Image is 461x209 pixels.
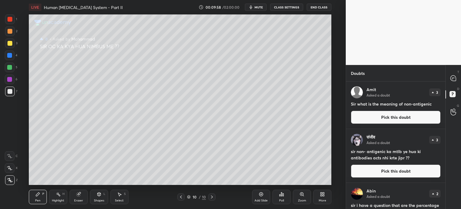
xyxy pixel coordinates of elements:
img: 2f89d5beec79462cb449cba59ce44f5f.jpg [351,134,363,146]
div: More [319,199,326,202]
div: 10 [202,194,206,200]
p: 3 [436,138,438,142]
div: 6 [5,75,17,84]
p: 3 [436,91,438,94]
div: / [199,195,201,199]
div: Shapes [94,199,104,202]
div: L [104,192,105,195]
button: CLASS SETTINGS [270,4,303,11]
div: grid [346,81,445,209]
div: Pen [35,199,41,202]
div: Eraser [74,199,83,202]
div: C [5,151,18,161]
div: Zoom [298,199,306,202]
p: D [457,87,459,91]
p: संजीव [366,135,375,140]
div: Poll [279,199,284,202]
button: Pick this doubt [351,111,441,124]
button: End Class [307,4,331,11]
p: Abin [366,189,376,193]
div: H [62,192,65,195]
div: 4 [5,51,17,60]
div: 5 [5,63,17,72]
button: Pick this doubt [351,164,441,178]
img: default.png [351,86,363,98]
div: 7 [5,87,17,96]
h4: Sir what is the meaning of non-antigenic [351,101,441,107]
h4: Human [MEDICAL_DATA] System - Part II [44,5,123,10]
p: Doubts [346,65,369,81]
div: Highlight [52,199,64,202]
p: 2 [436,192,438,195]
div: 2 [5,26,17,36]
div: Select [115,199,124,202]
p: G [457,103,459,108]
div: P [42,192,44,195]
p: Asked a doubt [366,140,390,145]
h4: sir non- antigenic ka mtlb ye hua ki antibodies acts nhi krte jipr ?? [351,148,441,161]
div: S [124,192,126,195]
div: X [5,163,18,173]
div: LIVE [29,4,41,11]
div: 1 [5,14,17,24]
img: 781848cbe058414ca17f07a19e20a949.jpg [351,188,363,200]
div: Add Slide [255,199,268,202]
p: Amit [366,87,376,92]
p: T [457,70,459,74]
div: Z [5,175,18,185]
span: mute [255,5,263,9]
p: Asked a doubt [366,194,390,199]
div: 3 [5,38,17,48]
p: Asked a doubt [366,93,390,97]
div: 10 [192,195,198,199]
button: mute [245,4,267,11]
